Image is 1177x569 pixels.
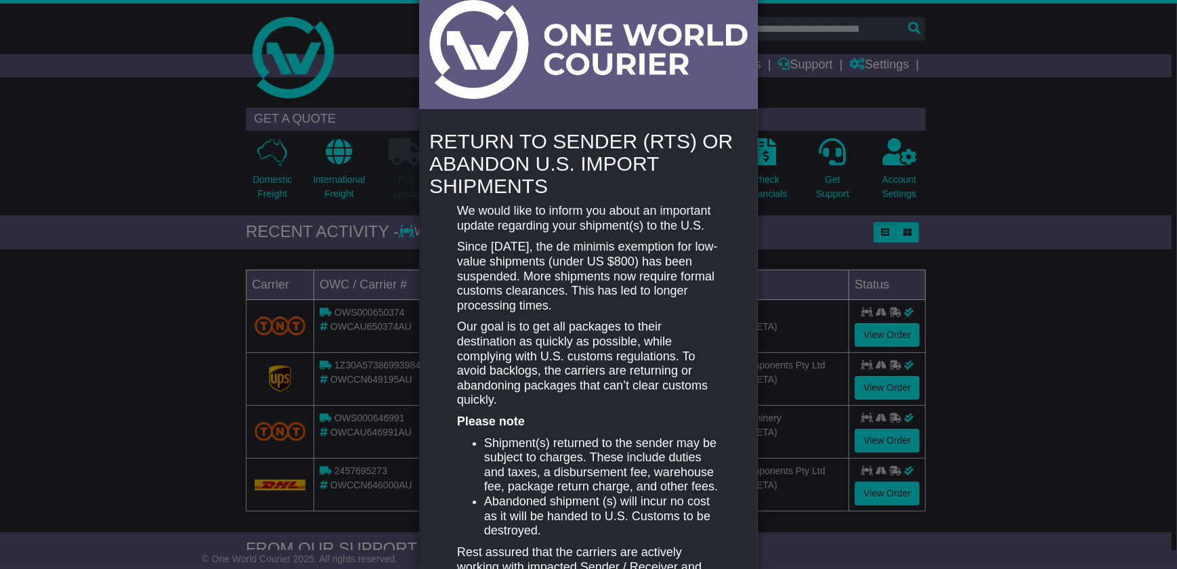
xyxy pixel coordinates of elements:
li: Abandoned shipment (s) will incur no cost as it will be handed to U.S. Customs to be destroyed. [484,494,720,539]
p: We would like to inform you about an important update regarding your shipment(s) to the U.S. [457,204,720,233]
h4: RETURN TO SENDER (RTS) OR ABANDON U.S. IMPORT SHIPMENTS [429,130,748,197]
li: Shipment(s) returned to the sender may be subject to charges. These include duties and taxes, a d... [484,436,720,494]
strong: Please note [457,415,525,428]
p: Since [DATE], the de minimis exemption for low-value shipments (under US $800) has been suspended... [457,240,720,313]
p: Our goal is to get all packages to their destination as quickly as possible, while complying with... [457,320,720,408]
